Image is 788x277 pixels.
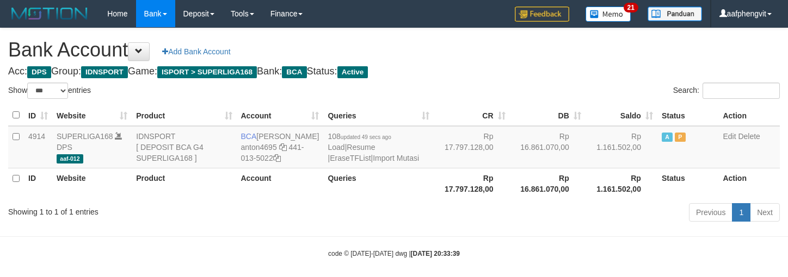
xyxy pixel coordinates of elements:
input: Search: [703,83,780,99]
th: Action [718,168,780,199]
a: 1 [732,203,750,222]
th: Website: activate to sort column ascending [52,105,132,126]
a: Add Bank Account [155,42,237,61]
th: ID: activate to sort column ascending [24,105,52,126]
th: Rp 17.797.128,00 [434,168,509,199]
td: Rp 16.861.070,00 [510,126,586,168]
span: DPS [27,66,51,78]
h4: Acc: Group: Game: Bank: Status: [8,66,780,77]
th: Status [657,105,718,126]
th: Action [718,105,780,126]
a: Resume [347,143,375,152]
th: Website [52,168,132,199]
a: Next [750,203,780,222]
img: Button%20Memo.svg [586,7,631,22]
span: ISPORT > SUPERLIGA168 [157,66,257,78]
th: Account: activate to sort column ascending [237,105,324,126]
th: Product: activate to sort column ascending [132,105,236,126]
td: DPS [52,126,132,168]
th: Account [237,168,324,199]
a: EraseTFList [330,154,371,162]
span: Paused [675,133,686,142]
th: Rp 1.161.502,00 [586,168,657,199]
th: Queries: activate to sort column ascending [323,105,434,126]
td: IDNSPORT [ DEPOSIT BCA G4 SUPERLIGA168 ] [132,126,236,168]
a: Import Mutasi [373,154,419,162]
a: Delete [738,132,760,141]
td: Rp 17.797.128,00 [434,126,509,168]
th: Status [657,168,718,199]
img: MOTION_logo.png [8,5,91,22]
span: BCA [282,66,306,78]
strong: [DATE] 20:33:39 [411,250,460,257]
th: Saldo: activate to sort column ascending [586,105,657,126]
img: Feedback.jpg [515,7,569,22]
span: Active [337,66,368,78]
span: IDNSPORT [81,66,128,78]
span: aaf-012 [57,154,83,163]
a: SUPERLIGA168 [57,132,113,141]
a: Load [328,143,344,152]
td: [PERSON_NAME] 441-013-5022 [237,126,324,168]
span: updated 49 secs ago [341,134,391,140]
td: Rp 1.161.502,00 [586,126,657,168]
th: ID [24,168,52,199]
th: DB: activate to sort column ascending [510,105,586,126]
span: Active [662,133,673,142]
a: Previous [689,203,732,222]
img: panduan.png [648,7,702,21]
select: Showentries [27,83,68,99]
th: Rp 16.861.070,00 [510,168,586,199]
a: Copy 4410135022 to clipboard [273,154,281,162]
span: 21 [624,3,638,12]
small: code © [DATE]-[DATE] dwg | [328,250,460,257]
span: | | | [328,132,419,162]
td: 4914 [24,126,52,168]
a: Copy anton4695 to clipboard [279,143,287,152]
a: Edit [723,132,736,141]
span: 108 [328,132,391,141]
th: Queries [323,168,434,199]
span: BCA [241,132,257,141]
label: Search: [673,83,780,99]
a: anton4695 [241,143,277,152]
div: Showing 1 to 1 of 1 entries [8,202,320,217]
label: Show entries [8,83,91,99]
th: Product [132,168,236,199]
h1: Bank Account [8,39,780,61]
th: CR: activate to sort column ascending [434,105,509,126]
